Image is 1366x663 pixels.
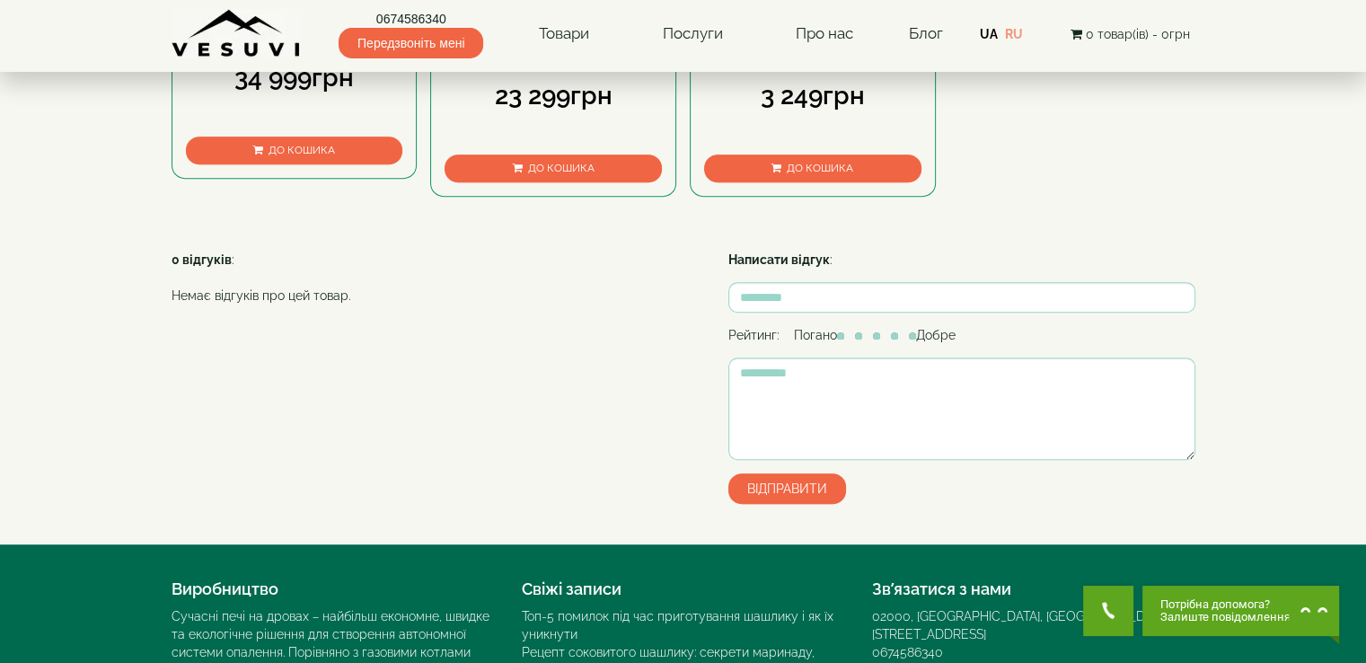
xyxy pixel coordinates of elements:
a: Блог [908,24,942,42]
h4: Зв’язатися з нами [872,580,1195,598]
a: RU [1005,27,1023,41]
span: Передзвоніть мені [339,28,483,58]
button: Chat button [1142,586,1339,636]
div: 34 999грн [186,60,403,96]
span: Потрібна допомога? [1160,598,1291,611]
a: UA [980,27,998,41]
div: 23 299грн [445,78,662,114]
span: До кошика [528,162,595,174]
button: До кошика [186,137,403,164]
div: Рейтинг: Погано Добре [728,326,1195,344]
div: : [172,251,683,314]
button: Get Call button [1083,586,1133,636]
button: Відправити [728,473,846,504]
div: 3 249грн [704,78,921,114]
button: До кошика [445,155,662,182]
img: content [172,9,302,58]
span: 0 товар(ів) - 0грн [1085,27,1189,41]
a: 0674586340 [872,645,943,659]
a: Послуги [644,13,740,55]
p: Немає відгуків про цей товар. [172,287,683,305]
a: Про нас [778,13,871,55]
span: Залиште повідомлення [1160,611,1291,623]
strong: 0 відгуків [172,252,232,267]
strong: Написати відгук [728,252,830,267]
button: 0 товар(ів) - 0грн [1064,24,1194,44]
button: До кошика [704,155,921,182]
h4: Свіжі записи [522,580,845,598]
a: Топ-5 помилок під час приготування шашлику і як їх уникнути [522,609,833,641]
span: До кошика [787,162,853,174]
h4: Виробництво [172,580,495,598]
span: До кошика [269,144,335,156]
a: 0674586340 [339,10,483,28]
a: Товари [521,13,607,55]
div: 02000, [GEOGRAPHIC_DATA], [GEOGRAPHIC_DATA]. [STREET_ADDRESS] [872,607,1195,643]
div: : [728,251,1195,269]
